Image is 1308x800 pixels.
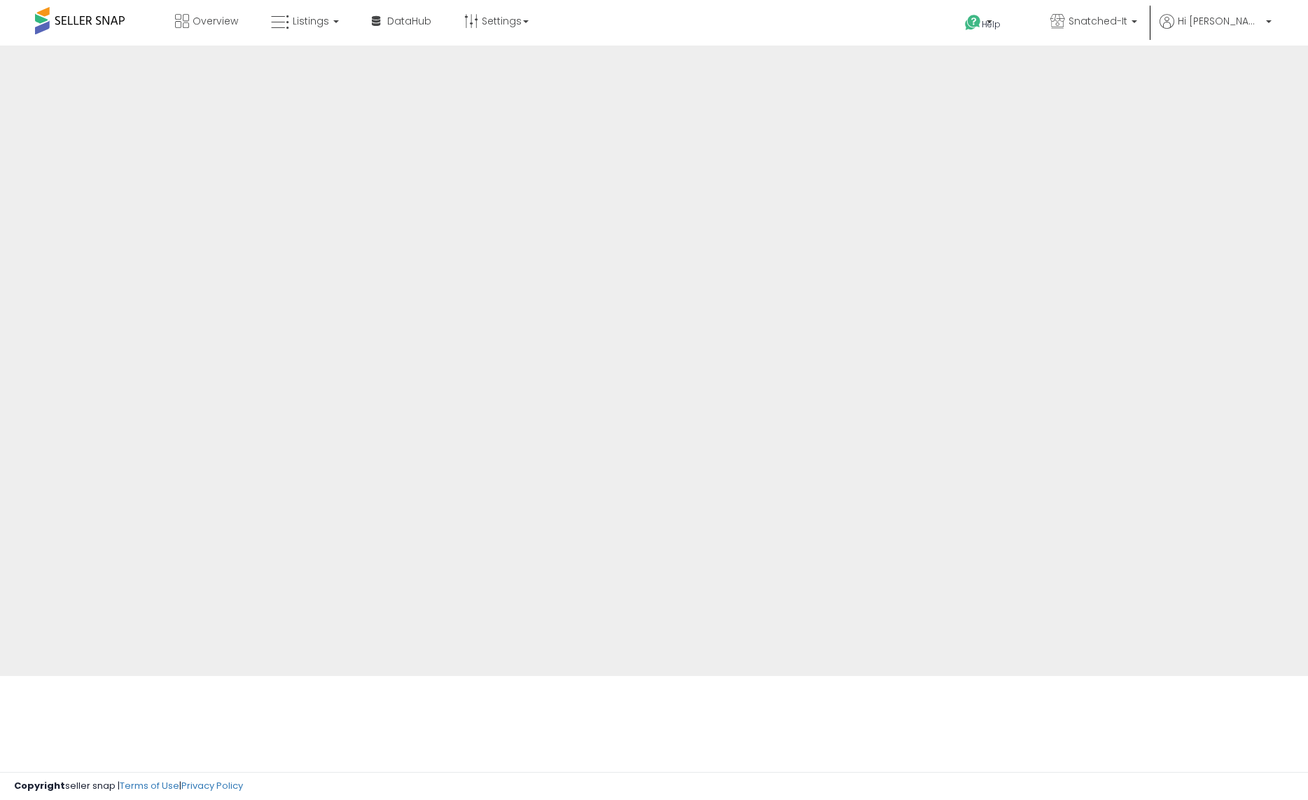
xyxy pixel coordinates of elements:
a: Hi [PERSON_NAME] [1160,14,1272,46]
span: Overview [193,14,238,28]
a: Help [954,4,1028,46]
span: Hi [PERSON_NAME] [1178,14,1262,28]
span: Listings [293,14,329,28]
span: Snatched-It [1069,14,1127,28]
span: Help [982,18,1001,30]
i: Get Help [964,14,982,32]
span: DataHub [387,14,431,28]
